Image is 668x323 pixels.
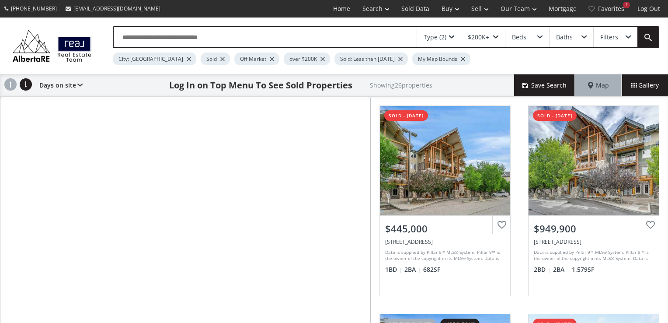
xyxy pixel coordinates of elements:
[556,34,573,40] div: Baths
[385,249,503,262] div: Data is supplied by Pillar 9™ MLS® System. Pillar 9™ is the owner of the copyright in its MLS® Sy...
[575,74,622,96] div: Map
[9,28,95,63] img: Logo
[169,79,352,91] h1: Log In on Top Menu To See Sold Properties
[512,34,526,40] div: Beds
[534,238,654,246] div: 2330 Fish Creek Boulevard SW #2322, Calgary, AB T2Y 0L1
[404,265,421,274] span: 2 BA
[11,5,57,12] span: [PHONE_NUMBER]
[572,265,594,274] span: 1,579 SF
[113,53,196,65] div: City: [GEOGRAPHIC_DATA]
[424,34,446,40] div: Type (2)
[468,34,489,40] div: $200K+
[73,5,160,12] span: [EMAIL_ADDRESS][DOMAIN_NAME]
[412,53,470,65] div: My Map Bounds
[334,53,408,65] div: Sold: Less than [DATE]
[588,81,609,90] span: Map
[519,97,668,305] a: sold - [DATE]$949,900[STREET_ADDRESS]Data is supplied by Pillar 9™ MLS® System. Pillar 9™ is the ...
[600,34,618,40] div: Filters
[35,74,83,96] div: Days on site
[284,53,330,65] div: over $200K
[371,97,519,305] a: sold - [DATE]$445,000[STREET_ADDRESS]Data is supplied by Pillar 9™ MLS® System. Pillar 9™ is the ...
[534,249,651,262] div: Data is supplied by Pillar 9™ MLS® System. Pillar 9™ is the owner of the copyright in its MLS® Sy...
[385,265,402,274] span: 1 BD
[385,238,505,246] div: 2330 Fish Creek Boulevard SW #2155, Calgary, AB T2Y 0L1
[61,0,165,17] a: [EMAIL_ADDRESS][DOMAIN_NAME]
[631,81,659,90] span: Gallery
[623,2,630,8] div: 1
[534,222,654,235] div: $949,900
[423,265,440,274] span: 682 SF
[514,74,575,96] button: Save Search
[370,82,432,88] h2: Showing 26 properties
[234,53,279,65] div: Off Market
[553,265,570,274] span: 2 BA
[534,265,551,274] span: 2 BD
[201,53,230,65] div: Sold
[385,222,505,235] div: $445,000
[622,74,668,96] div: Gallery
